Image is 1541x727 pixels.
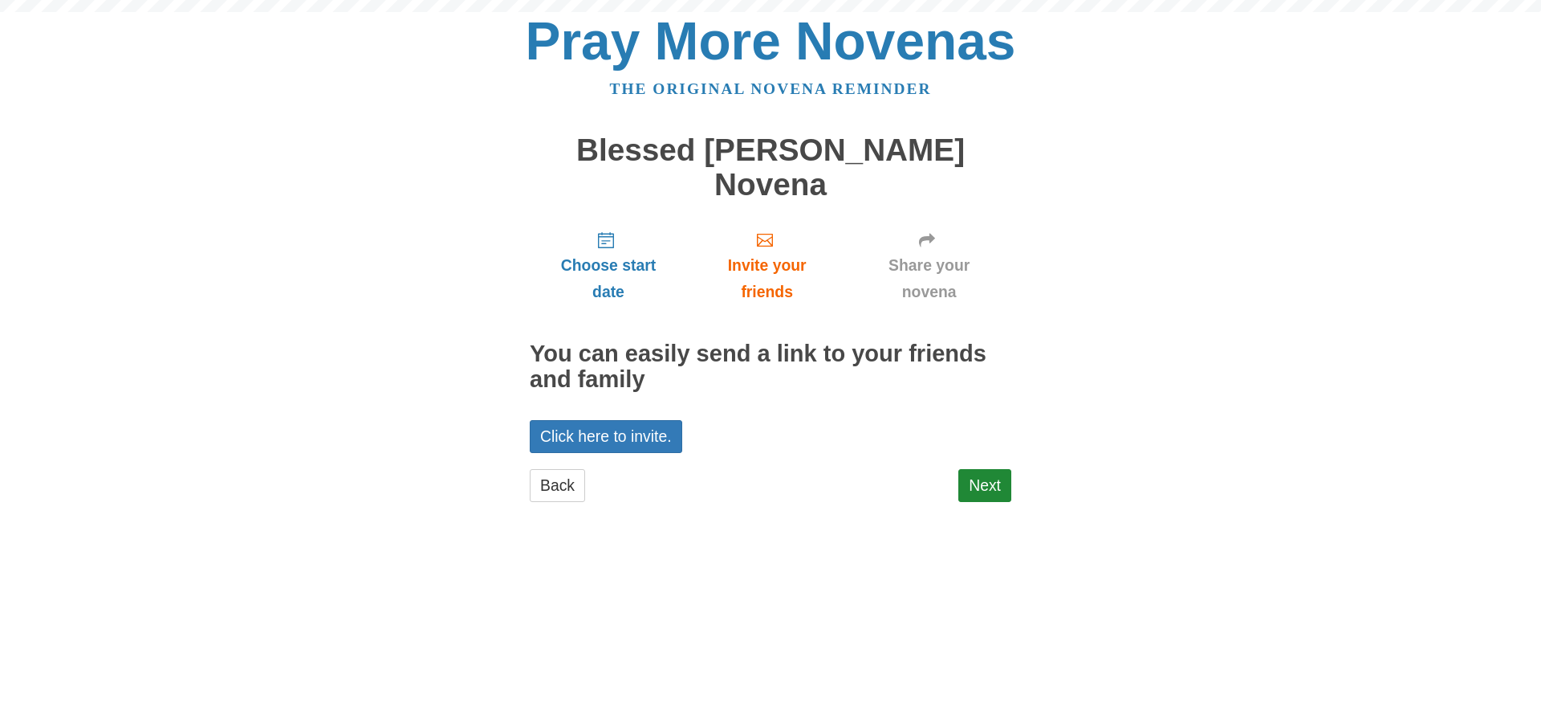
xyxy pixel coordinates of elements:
span: Share your novena [863,252,995,305]
a: Pray More Novenas [526,11,1016,71]
span: Invite your friends [703,252,831,305]
h2: You can easily send a link to your friends and family [530,341,1011,393]
h1: Blessed [PERSON_NAME] Novena [530,133,1011,202]
a: The original novena reminder [610,80,932,97]
a: Invite your friends [687,218,847,313]
a: Back [530,469,585,502]
a: Click here to invite. [530,420,682,453]
a: Choose start date [530,218,687,313]
a: Share your novena [847,218,1011,313]
a: Next [958,469,1011,502]
span: Choose start date [546,252,671,305]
